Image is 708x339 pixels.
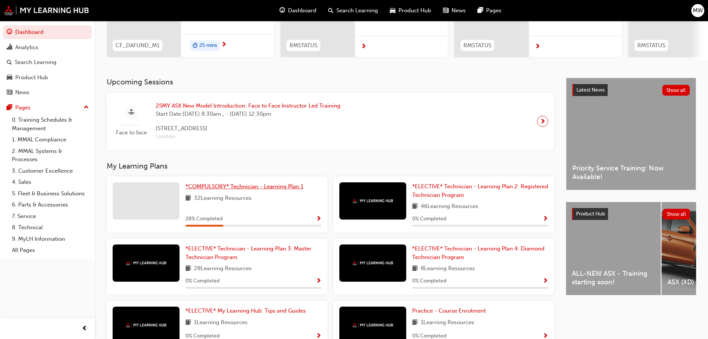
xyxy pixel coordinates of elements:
[9,222,92,233] a: 8. Technical
[3,101,92,115] button: Pages
[412,307,489,315] a: Practice - Course Enrolment
[15,103,30,112] div: Pages
[662,85,690,96] button: Show all
[412,202,418,211] span: book-icon
[443,6,449,15] span: news-icon
[194,318,248,327] span: 1 Learning Resources
[185,244,321,261] a: *ELECTIVE* Technician - Learning Plan 3: Master Technician Program
[185,277,220,285] span: 0 % Completed
[412,307,486,314] span: Practice - Course Enrolment
[316,214,321,224] button: Show Progress
[221,42,227,48] span: next-icon
[572,269,655,286] span: ALL-NEW ASX - Training starting soon!
[576,211,605,217] span: Product Hub
[412,244,548,261] a: *ELECTIVE* Technician - Learning Plan 4: Diamond Technician Program
[572,164,690,181] span: Priority Service Training: Now Available!
[156,124,340,133] span: [STREET_ADDRESS]
[637,41,665,50] span: RMSTATUS
[486,6,501,15] span: Pages
[336,6,378,15] span: Search Learning
[412,277,446,285] span: 0 % Completed
[185,194,191,203] span: book-icon
[691,4,704,17] button: MW
[9,134,92,145] a: 1. MMAL Compliance
[693,6,703,15] span: MW
[572,84,690,96] a: Latest NewsShow all
[156,132,340,141] span: Location
[288,6,316,15] span: Dashboard
[352,260,393,265] img: mmal
[15,88,29,97] div: News
[352,198,393,203] img: mmal
[129,108,134,117] span: sessionType_FACE_TO_FACE-icon
[540,116,546,127] span: next-icon
[9,244,92,256] a: All Pages
[113,99,548,144] a: Face to face25MY ASX New Model Introduction: Face to Face Instructor Led TrainingStart Date:[DATE...
[566,78,696,190] a: Latest NewsShow allPriority Service Training: Now Available!
[412,318,418,327] span: book-icon
[4,6,89,15] img: mmal
[543,278,548,285] span: Show Progress
[7,59,12,66] span: search-icon
[7,89,12,96] span: news-icon
[185,307,309,315] a: *ELECTIVE* My Learning Hub: Tips and Guides
[3,71,92,84] a: Product Hub
[156,102,340,110] span: 25MY ASX New Model Introduction: Face to Face Instructor Led Training
[199,41,217,50] span: 25 mins
[15,43,38,52] div: Analytics
[107,78,554,86] h3: Upcoming Sessions
[452,6,466,15] span: News
[412,264,418,274] span: book-icon
[384,3,437,18] a: car-iconProduct Hub
[290,41,317,50] span: RMSTATUS
[535,44,540,50] span: next-icon
[185,215,223,223] span: 28 % Completed
[3,41,92,54] a: Analytics
[361,44,366,50] span: next-icon
[9,199,92,211] a: 6. Parts & Accessories
[185,307,306,314] span: *ELECTIVE* My Learning Hub: Tips and Guides
[126,323,167,327] img: mmal
[7,44,12,51] span: chart-icon
[194,264,252,274] span: 28 Learning Resources
[322,3,384,18] a: search-iconSearch Learning
[316,278,321,285] span: Show Progress
[7,29,12,36] span: guage-icon
[412,183,548,198] span: *ELECTIVE* Technician - Learning Plan 2: Registered Technician Program
[316,276,321,286] button: Show Progress
[352,323,393,327] img: mmal
[15,73,48,82] div: Product Hub
[472,3,507,18] a: pages-iconPages
[412,245,544,260] span: *ELECTIVE* Technician - Learning Plan 4: Diamond Technician Program
[185,183,303,190] span: *COMPULSORY* Technician - Learning Plan 1
[390,6,395,15] span: car-icon
[9,211,92,222] a: 7. Service
[412,215,446,223] span: 0 % Completed
[9,145,92,165] a: 2. MMAL Systems & Processes
[3,55,92,69] a: Search Learning
[328,6,333,15] span: search-icon
[82,324,87,333] span: prev-icon
[543,276,548,286] button: Show Progress
[15,58,56,67] div: Search Learning
[576,87,605,93] span: Latest News
[437,3,472,18] a: news-iconNews
[421,202,478,211] span: 46 Learning Resources
[3,25,92,39] a: Dashboard
[126,260,167,265] img: mmal
[9,114,92,134] a: 0. Training Schedules & Management
[156,110,340,118] span: Start Date: [DATE] 8:30am , - [DATE] 12:30pm
[572,208,690,220] a: Product HubShow all
[274,3,322,18] a: guage-iconDashboard
[185,245,311,260] span: *ELECTIVE* Technician - Learning Plan 3: Master Technician Program
[412,182,548,199] a: *ELECTIVE* Technician - Learning Plan 2: Registered Technician Program
[193,41,198,51] span: duration-icon
[107,162,554,170] h3: My Learning Plans
[421,318,474,327] span: 1 Learning Resources
[543,214,548,224] button: Show Progress
[463,41,491,50] span: RMSTATUS
[9,176,92,188] a: 4. Sales
[116,41,159,50] span: CF_DAFUND_M1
